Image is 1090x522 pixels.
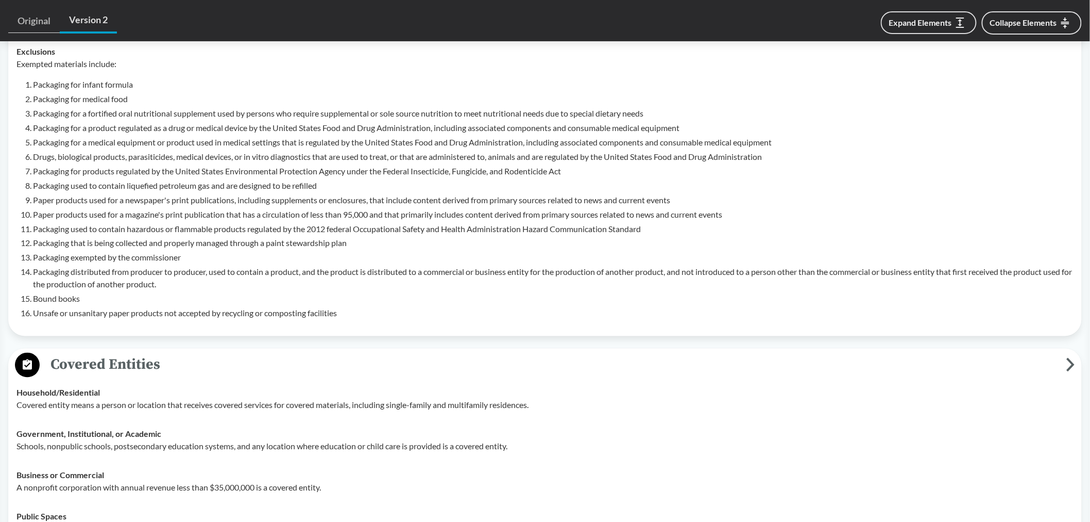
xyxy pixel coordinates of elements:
button: Collapse Elements [982,11,1082,35]
strong: Exclusions [16,46,55,56]
span: Covered Entities [40,353,1066,377]
li: Packaging that is being collected and properly managed through a paint stewardship plan [33,237,1074,250]
li: Packaging used to contain hazardous or flammable products regulated by the 2012 federal Occupatio... [33,223,1074,235]
strong: Government, Institutional, or Academic [16,429,161,439]
li: Packaging for medical food [33,93,1074,105]
li: Packaging for a fortified oral nutritional supplement used by persons who require supplemental or... [33,107,1074,120]
button: Expand Elements [881,11,977,34]
li: Packaging for products regulated by the United States Environmental Protection Agency under the F... [33,165,1074,177]
p: A nonprofit corporation with annual revenue less than $35,000,000 is a covered entity. [16,482,1074,494]
li: Paper products used for a newspaper's print publications, including supplements or enclosures, th... [33,194,1074,206]
li: Packaging for a product regulated as a drug or medical device by the United States Food and Drug ... [33,122,1074,134]
strong: Household/​Residential [16,388,100,398]
p: Exempted materials include: [16,58,1074,70]
strong: Business or Commercial [16,470,104,480]
li: Unsafe or unsanitary paper products not accepted by recycling or composting facilities [33,307,1074,320]
li: Packaging for a medical equipment or product used in medical settings that is regulated by the Un... [33,136,1074,149]
li: Packaging used to contain liquefied petroleum gas and are designed to be refilled [33,180,1074,192]
button: Covered Entities [12,352,1078,379]
li: Paper products used for a magazine's print publication that has a circulation of less than 95,000... [33,208,1074,221]
li: Packaging exempted by the commissioner [33,252,1074,264]
li: Bound books [33,293,1074,305]
a: Version 2 [60,8,117,34]
li: Packaging distributed from producer to producer, used to contain a product, and the product is di... [33,266,1074,291]
p: Schools, nonpublic schools, postsecondary education systems, and any location where education or ... [16,441,1074,453]
a: Original [8,9,60,33]
li: Packaging for infant formula [33,78,1074,91]
strong: Public Spaces [16,512,66,521]
li: Drugs, biological products, parasiticides, medical devices, or in vitro diagnostics that are used... [33,151,1074,163]
p: Covered entity means a person or location that receives covered services for covered materials, i... [16,399,1074,412]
